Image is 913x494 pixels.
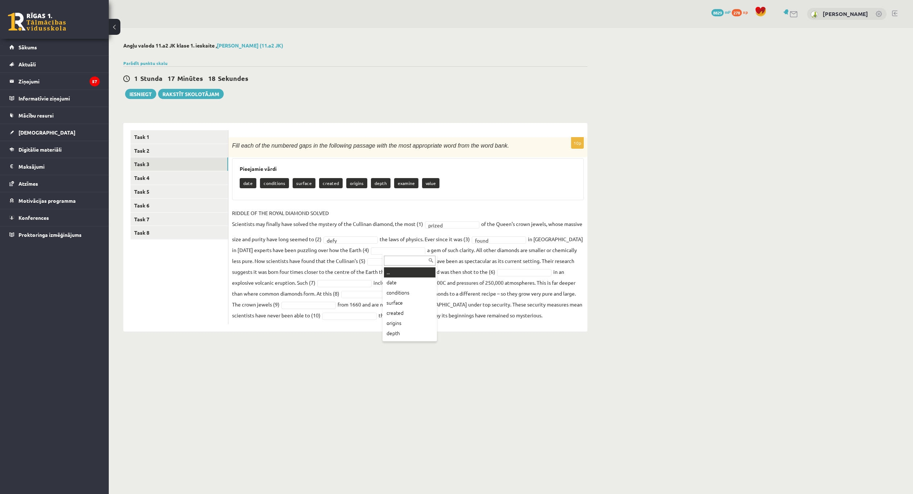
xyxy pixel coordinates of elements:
div: depth [384,328,435,338]
div: surface [384,298,435,308]
div: date [384,277,435,288]
div: ... [384,267,435,277]
div: origins [384,318,435,328]
div: created [384,308,435,318]
div: conditions [384,288,435,298]
div: examine [384,338,435,349]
